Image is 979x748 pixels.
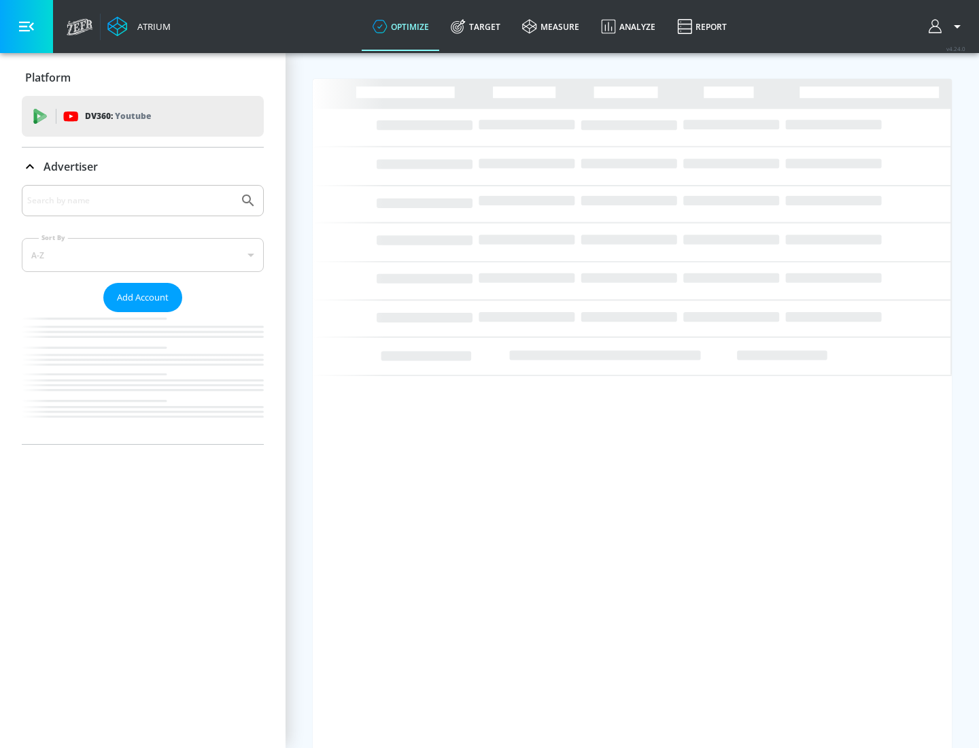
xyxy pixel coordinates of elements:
div: Platform [22,58,264,97]
a: Analyze [590,2,666,51]
p: Youtube [115,109,151,123]
div: Advertiser [22,148,264,186]
a: Atrium [107,16,171,37]
a: optimize [362,2,440,51]
p: DV360: [85,109,151,124]
div: Advertiser [22,185,264,444]
div: A-Z [22,238,264,272]
a: Report [666,2,738,51]
a: Target [440,2,511,51]
input: Search by name [27,192,233,209]
a: measure [511,2,590,51]
div: Atrium [132,20,171,33]
span: Add Account [117,290,169,305]
nav: list of Advertiser [22,312,264,444]
span: v 4.24.0 [946,45,965,52]
div: DV360: Youtube [22,96,264,137]
p: Platform [25,70,71,85]
p: Advertiser [44,159,98,174]
label: Sort By [39,233,68,242]
button: Add Account [103,283,182,312]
